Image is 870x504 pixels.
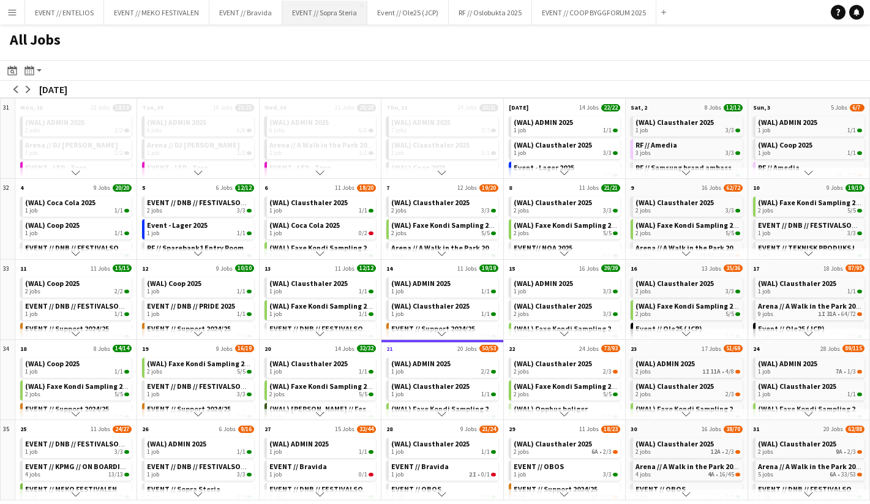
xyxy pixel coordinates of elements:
a: (WAL) Faxe Kondi Sampling 20252 jobs5/5 [25,380,129,398]
span: 7/7 [481,127,490,134]
span: 1 job [269,149,282,157]
a: (WAL) Faxe Kondi Sampling 20252 jobs5/5 [514,380,618,398]
span: 2 jobs [25,288,40,295]
span: (WAL) Clausthaler 2025 [636,118,714,127]
a: (WAL) Faxe Kondi Sampling 20252 jobs5/5 [514,323,618,340]
span: 2 jobs [391,207,407,214]
span: 5/5 [237,368,246,375]
span: 1 job [391,310,403,318]
a: EVENT - LED - Toro1 job3/3 [147,162,251,179]
span: 2 jobs [269,391,285,398]
span: 6/6 [237,127,246,134]
a: EVENT // TEKNISK PRODUKSJONER1 job1/1 [758,242,862,260]
a: EVENT // DNB // FESTIVALSOMMER 20252 jobs3/3 [25,242,129,260]
a: (WAL) ADMIN 20251 job2/2 [391,358,495,375]
span: 1/1 [481,310,490,318]
span: 2 jobs [636,368,651,375]
a: (WAL) Faxe Kondi Sampling 20252 jobs5/5 [636,219,740,237]
span: 1 job [25,368,37,375]
span: 2 jobs [636,230,651,237]
span: 2 jobs [514,368,529,375]
span: (WAL) Faxe Kondi Sampling 2025 [514,220,622,230]
a: (WAL) Faxe Kondi Sampling 20252 jobs5/5 [758,403,862,421]
a: (WAL) Coca Cola 20251 job0/2 [269,219,373,237]
a: (WAL) Clausthaler 20251 job3/3 [514,139,618,157]
span: 1 job [391,391,403,398]
span: 1 job [147,391,159,398]
a: (WAL) Faxe Kondi Sampling 20252 jobs5/5 [391,219,495,237]
span: (WAL) Clausthaler 2025 [636,279,714,288]
a: (WAL) ADMIN 20251 job1/1 [758,116,862,134]
span: (WAL) Clausthaler 2025 [758,279,836,288]
span: RF // Sparebank1 Entry Room [147,243,244,252]
a: Event // Ole25 (JCP)1 job2/2 [758,323,862,340]
span: 5/5 [603,230,612,237]
span: 1 job [391,368,403,375]
span: (WAL) Faxe Kondi Sampling 2025 [636,404,744,413]
span: (WAL) Coop 2025 [758,140,812,149]
span: 6 jobs [269,127,285,134]
span: Arena // A Walk in the Park 2025 [269,140,374,149]
span: 3 jobs [636,149,651,157]
button: EVENT // COOP BYGGFORUM 2025 [532,1,656,24]
a: (WAL) Coop 20252 jobs2/2 [25,277,129,295]
span: RF // Amedia [758,163,800,172]
span: 7 jobs [391,127,407,134]
span: 5/5 [603,391,612,398]
span: 1 job [758,288,770,295]
span: 2 jobs [636,288,651,295]
span: 1/1 [114,310,123,318]
a: EVENT // Support 2024/251 job2/2 [25,403,129,421]
a: (WAL) Clausthaler 20251 job3/3 [636,116,740,134]
a: EVENT // DNB // FESTIVALSOMMER 20251 job3/3 [758,219,862,237]
a: (WAL) ADMIN 20251 job1/1 [514,116,618,134]
span: (WAL) Coca Cola 2025 [269,220,340,230]
span: 2 jobs [514,310,529,318]
a: EVENT // Support 2024/251 job2/2 [25,323,129,340]
span: 2/2 [114,127,123,134]
a: Event - Lager 20251 job1/1 [514,162,618,179]
a: (WAL) ADMIN 20252 jobs1I11A•4/8 [636,358,740,375]
a: (WAL) ADMIN 20251 job1/1 [391,277,495,295]
span: EVENT // DNB // PRIDE 2025 [147,301,235,310]
span: 4/8 [726,368,734,375]
span: 3/3 [603,207,612,214]
span: 1 job [758,391,770,398]
span: 3/3 [726,207,734,214]
span: 1/1 [237,288,246,295]
a: (WAL) Faxe Kondi Sampling 20252 jobs5/5 [636,403,740,421]
span: 1 job [269,368,282,375]
a: Event // Ole25 (JCP)2 jobs3/3 [636,323,740,340]
span: 2 jobs [391,230,407,237]
span: 1/1 [359,288,367,295]
span: EVENT // Support 2024/25 [147,324,231,333]
span: EVENT // DNB // FESTIVALSOMMER 2025 [25,243,154,252]
a: (WAL) Clausthaler 20251 job1/1 [391,300,495,318]
span: 64/72 [841,310,856,318]
span: 2/3 [726,391,734,398]
button: EVENT // Sopra Steria [282,1,367,24]
span: Event - Lager 2025 [514,163,574,172]
span: EVENT - LED - Toro [25,163,86,172]
span: (WAL) Faxe Kondi Sampling 2025 [269,301,378,310]
button: Event // Ole25 (JCP) [367,1,449,24]
span: 5/5 [847,207,856,214]
span: (WAL) Coop 2025 [147,279,201,288]
span: 1 job [147,288,159,295]
span: Arena // DJ Walkie [147,140,240,149]
span: Arena // DJ Walkie [25,140,118,149]
a: (WAL) Clausthaler 20252 jobs3/3 [514,300,618,318]
span: EVENT // Support 2024/25 [147,404,231,413]
span: 1 job [269,310,282,318]
span: (WAL) Clausthaler 2025 [514,198,592,207]
a: (WAL) Faxe Kondi Sampling 20252 jobs5/5 [758,197,862,214]
span: 1/1 [237,230,246,237]
span: 1 job [147,310,159,318]
span: 3/3 [481,207,490,214]
a: EVENT // Support 2024/251 job2/2 [147,323,251,340]
a: (WAL) Faxe Kondi Sampling 20252 jobs5/5 [514,219,618,237]
a: (WAL) Faxe Kondi Sampling 20252 jobs5/5 [269,380,373,398]
span: 1/1 [847,127,856,134]
span: 6 jobs [147,127,162,134]
span: 3/3 [603,149,612,157]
